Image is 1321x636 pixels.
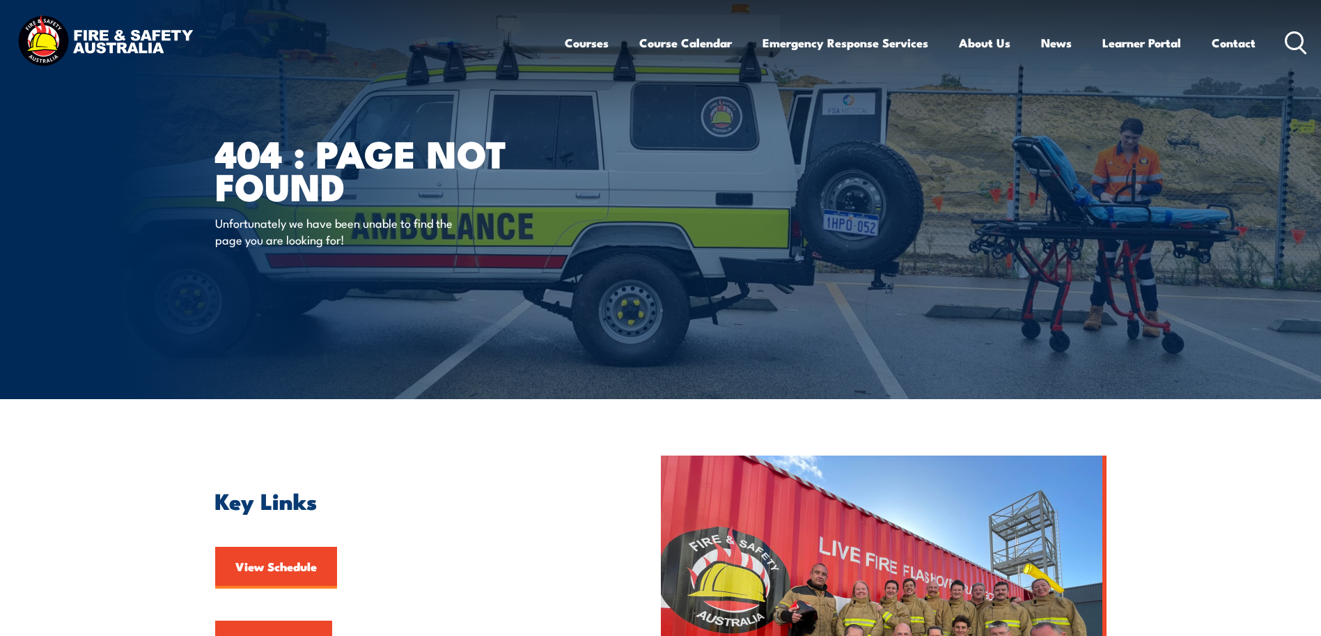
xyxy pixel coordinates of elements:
a: Emergency Response Services [763,24,928,61]
a: Course Calendar [639,24,732,61]
a: Courses [565,24,609,61]
p: Unfortunately we have been unable to find the page you are looking for! [215,215,469,247]
h2: Key Links [215,490,597,510]
h1: 404 : Page Not Found [215,137,559,201]
a: Learner Portal [1102,24,1181,61]
a: Contact [1212,24,1256,61]
a: View Schedule [215,547,337,589]
a: About Us [959,24,1010,61]
a: News [1041,24,1072,61]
